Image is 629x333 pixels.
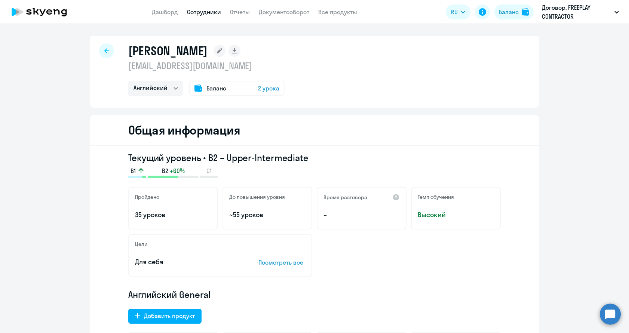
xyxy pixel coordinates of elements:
button: RU [446,4,470,19]
button: Балансbalance [494,4,534,19]
h5: Цели [135,241,147,247]
p: ~55 уроков [229,210,306,220]
h1: [PERSON_NAME] [128,43,208,58]
h5: Темп обучения [418,194,454,200]
h3: Текущий уровень • B2 – Upper-Intermediate [128,152,501,164]
div: Добавить продукт [144,311,195,320]
span: Высокий [418,210,494,220]
a: Дашборд [152,8,178,16]
span: RU [451,7,458,16]
p: Посмотреть все [258,258,306,267]
span: C1 [206,167,212,175]
p: Договор, FREEPLAY CONTRACTOR [542,3,611,21]
a: Все продукты [318,8,357,16]
h5: Пройдено [135,194,159,200]
span: 2 урока [258,84,279,93]
button: Добавить продукт [128,309,202,324]
p: 35 уроков [135,210,211,220]
p: [EMAIL_ADDRESS][DOMAIN_NAME] [128,60,285,72]
span: B2 [162,167,168,175]
a: Отчеты [230,8,250,16]
span: Английский General [128,289,211,300]
a: Документооборот [259,8,309,16]
p: – [323,210,400,220]
span: Баланс [206,84,226,93]
img: balance [522,8,529,16]
a: Сотрудники [187,8,221,16]
span: +60% [170,167,185,175]
p: Для себя [135,257,235,267]
div: Баланс [499,7,519,16]
h5: До повышения уровня [229,194,285,200]
h5: Время разговора [323,194,367,201]
span: B1 [131,167,136,175]
button: Договор, FREEPLAY CONTRACTOR [538,3,623,21]
h2: Общая информация [128,123,240,138]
